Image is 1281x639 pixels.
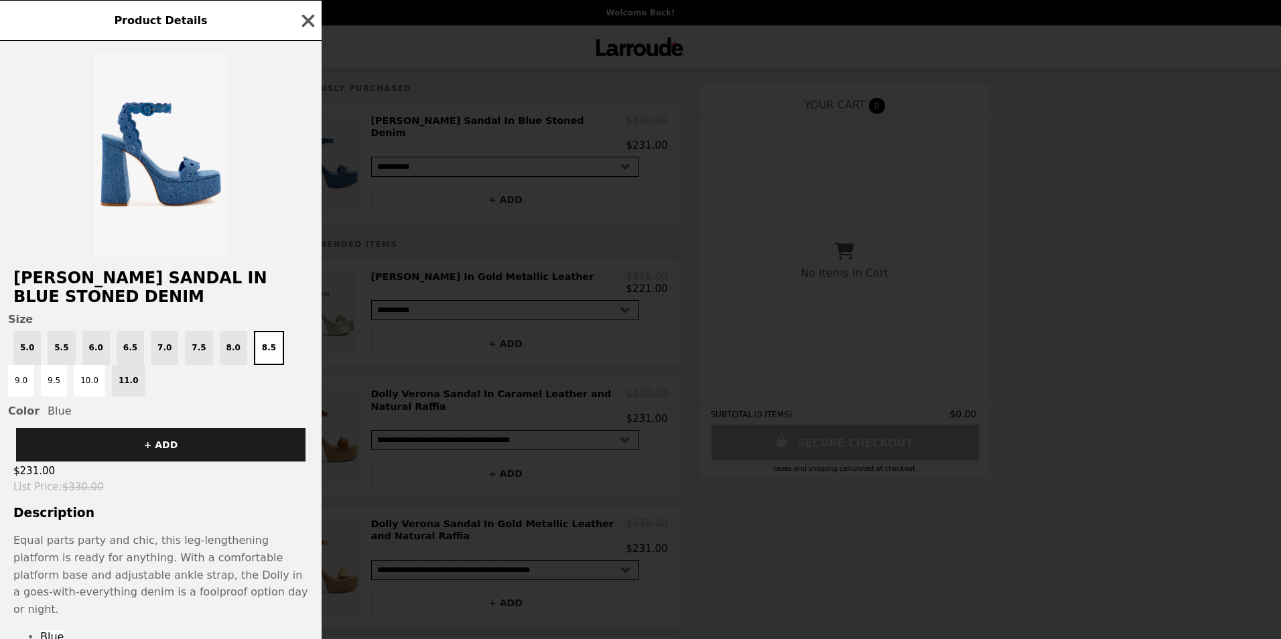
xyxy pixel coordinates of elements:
[8,365,34,397] button: 9.0
[74,365,105,397] button: 10.0
[8,313,314,326] span: Size
[254,331,284,365] button: 8.5
[41,365,67,397] button: 9.5
[8,405,314,417] div: Blue
[114,14,207,27] span: Product Details
[8,405,40,417] span: Color
[94,54,228,255] img: 8.5 / Blue
[13,534,308,615] span: Equal parts party and chic, this leg-lengthening platform is ready for anything. With a comfortab...
[16,428,306,461] button: + ADD
[62,481,104,493] span: $330.00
